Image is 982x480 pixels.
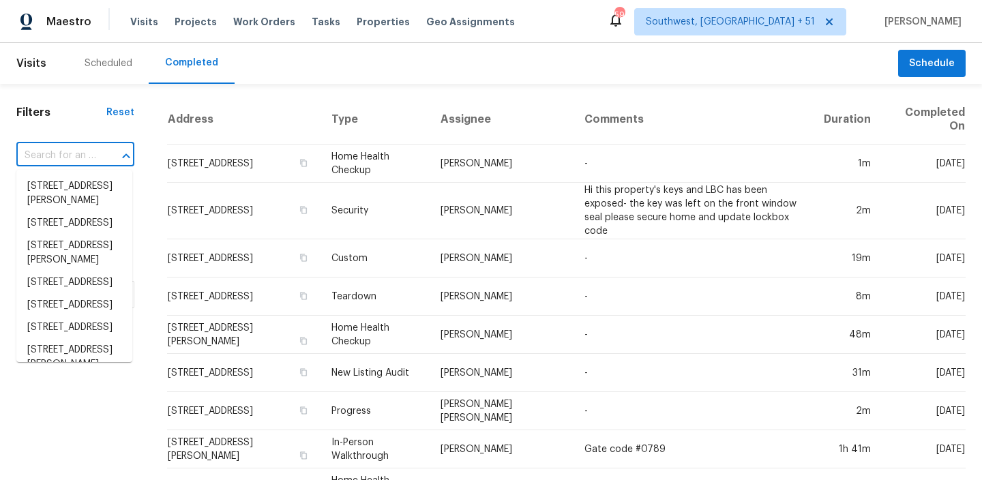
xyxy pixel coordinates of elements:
td: [DATE] [882,316,966,354]
td: [PERSON_NAME] [430,145,573,183]
td: 2m [813,392,882,430]
span: Southwest, [GEOGRAPHIC_DATA] + 51 [646,15,815,29]
td: Custom [321,239,430,277]
th: Address [167,95,321,145]
td: [STREET_ADDRESS] [167,239,321,277]
td: [STREET_ADDRESS] [167,354,321,392]
span: Properties [357,15,410,29]
td: [PERSON_NAME] [430,277,573,316]
td: [PERSON_NAME] [430,239,573,277]
td: In-Person Walkthrough [321,430,430,468]
li: [STREET_ADDRESS][PERSON_NAME] [16,339,132,376]
td: [DATE] [882,183,966,239]
button: Schedule [898,50,966,78]
td: [STREET_ADDRESS][PERSON_NAME] [167,316,321,354]
td: 1h 41m [813,430,882,468]
span: Schedule [909,55,955,72]
td: - [574,277,813,316]
td: - [574,316,813,354]
span: Projects [175,15,217,29]
td: [PERSON_NAME] [430,354,573,392]
li: [STREET_ADDRESS] [16,294,132,316]
td: [PERSON_NAME] [PERSON_NAME] [430,392,573,430]
div: Completed [165,56,218,70]
td: 1m [813,145,882,183]
td: 8m [813,277,882,316]
td: [PERSON_NAME] [430,183,573,239]
td: [DATE] [882,354,966,392]
td: Security [321,183,430,239]
span: [PERSON_NAME] [879,15,962,29]
td: - [574,392,813,430]
td: [PERSON_NAME] [430,316,573,354]
span: Geo Assignments [426,15,515,29]
button: Copy Address [297,366,310,378]
td: 2m [813,183,882,239]
div: Scheduled [85,57,132,70]
li: [STREET_ADDRESS] [16,316,132,339]
td: 19m [813,239,882,277]
td: [STREET_ADDRESS][PERSON_NAME] [167,430,321,468]
button: Copy Address [297,290,310,302]
div: 599 [614,8,624,22]
td: [DATE] [882,392,966,430]
button: Copy Address [297,404,310,417]
button: Copy Address [297,335,310,347]
th: Comments [574,95,813,145]
span: Visits [16,48,46,78]
span: Visits [130,15,158,29]
span: Tasks [312,17,340,27]
td: [DATE] [882,239,966,277]
td: Home Health Checkup [321,145,430,183]
td: [STREET_ADDRESS] [167,392,321,430]
li: [STREET_ADDRESS] [16,212,132,235]
td: - [574,145,813,183]
td: Gate code #0789 [574,430,813,468]
button: Copy Address [297,449,310,462]
td: [STREET_ADDRESS] [167,277,321,316]
li: [STREET_ADDRESS][PERSON_NAME] [16,235,132,271]
td: Teardown [321,277,430,316]
span: Maestro [46,15,91,29]
td: [STREET_ADDRESS] [167,183,321,239]
td: [DATE] [882,430,966,468]
td: [PERSON_NAME] [430,430,573,468]
th: Type [321,95,430,145]
div: Reset [106,106,134,119]
td: New Listing Audit [321,354,430,392]
td: Hi this property's keys and LBC has been exposed- the key was left on the front window seal pleas... [574,183,813,239]
button: Close [117,147,136,166]
th: Duration [813,95,882,145]
td: [STREET_ADDRESS] [167,145,321,183]
button: Copy Address [297,252,310,264]
li: [STREET_ADDRESS][PERSON_NAME] [16,175,132,212]
td: [DATE] [882,277,966,316]
td: Home Health Checkup [321,316,430,354]
h1: Filters [16,106,106,119]
span: Work Orders [233,15,295,29]
td: Progress [321,392,430,430]
td: 48m [813,316,882,354]
th: Completed On [882,95,966,145]
th: Assignee [430,95,573,145]
li: [STREET_ADDRESS] [16,271,132,294]
td: [DATE] [882,145,966,183]
input: Search for an address... [16,145,96,166]
td: - [574,354,813,392]
button: Copy Address [297,157,310,169]
td: 31m [813,354,882,392]
td: - [574,239,813,277]
button: Copy Address [297,204,310,216]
